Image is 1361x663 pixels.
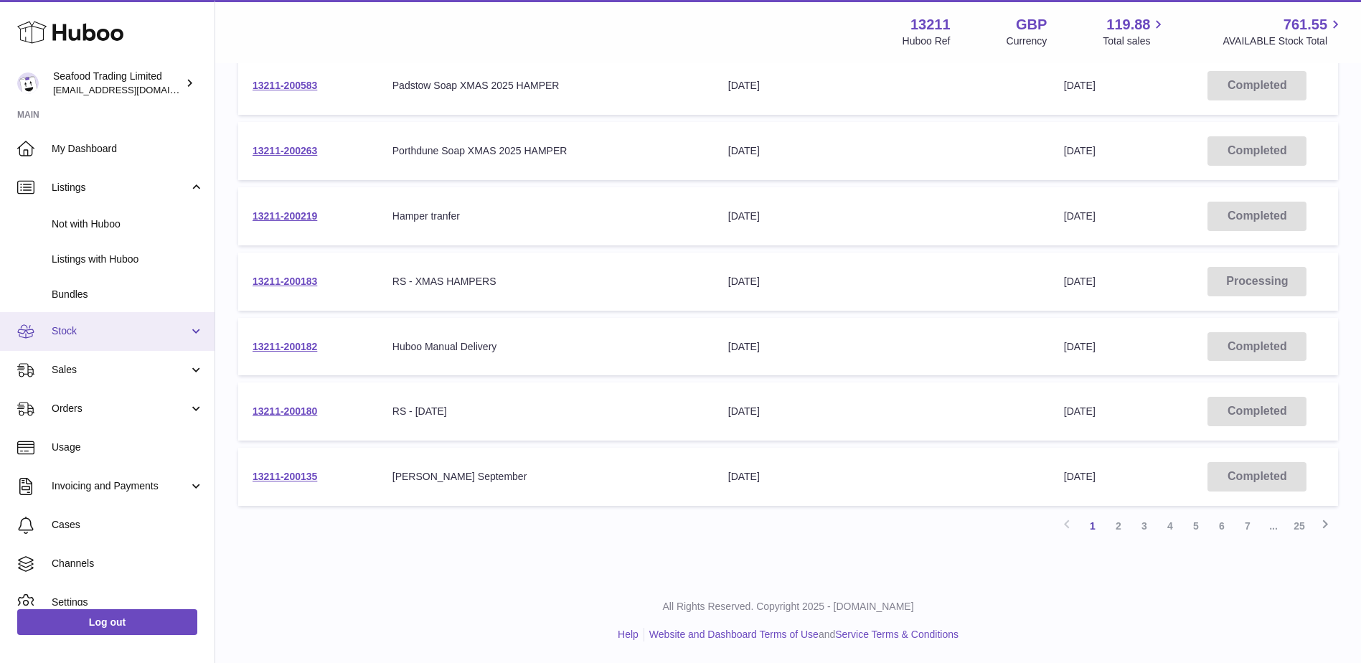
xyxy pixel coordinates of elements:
span: [DATE] [1064,145,1096,156]
span: Not with Huboo [52,217,204,231]
span: [DATE] [1064,276,1096,287]
span: Cases [52,518,204,532]
div: [DATE] [728,144,1035,158]
div: Seafood Trading Limited [53,70,182,97]
div: RS - XMAS HAMPERS [392,275,700,288]
a: 13211-200182 [253,341,317,352]
div: Huboo Ref [903,34,951,48]
span: Orders [52,402,189,415]
span: ... [1261,513,1286,539]
div: Huboo Manual Delivery [392,340,700,354]
a: 13211-200219 [253,210,317,222]
div: [DATE] [728,340,1035,354]
a: Website and Dashboard Terms of Use [649,629,819,640]
span: 119.88 [1106,15,1150,34]
span: [EMAIL_ADDRESS][DOMAIN_NAME] [53,84,211,95]
span: [DATE] [1064,210,1096,222]
img: online@rickstein.com [17,72,39,94]
a: Help [618,629,639,640]
a: 13211-200183 [253,276,317,287]
div: [DATE] [728,405,1035,418]
div: [PERSON_NAME] September [392,470,700,484]
span: [DATE] [1064,80,1096,91]
p: All Rights Reserved. Copyright 2025 - [DOMAIN_NAME] [227,600,1350,613]
span: Channels [52,557,204,570]
a: 13211-200263 [253,145,317,156]
a: 761.55 AVAILABLE Stock Total [1223,15,1344,48]
a: 7 [1235,513,1261,539]
div: Porthdune Soap XMAS 2025 HAMPER [392,144,700,158]
div: Currency [1007,34,1047,48]
div: [DATE] [728,210,1035,223]
span: Bundles [52,288,204,301]
span: Sales [52,363,189,377]
a: 5 [1183,513,1209,539]
span: [DATE] [1064,405,1096,417]
a: 3 [1131,513,1157,539]
strong: 13211 [910,15,951,34]
a: 13211-200583 [253,80,317,91]
a: Log out [17,609,197,635]
span: My Dashboard [52,142,204,156]
a: Service Terms & Conditions [835,629,959,640]
div: RS - [DATE] [392,405,700,418]
li: and [644,628,959,641]
span: Usage [52,441,204,454]
span: Settings [52,596,204,609]
span: Invoicing and Payments [52,479,189,493]
span: [DATE] [1064,341,1096,352]
span: [DATE] [1064,471,1096,482]
span: AVAILABLE Stock Total [1223,34,1344,48]
span: Listings with Huboo [52,253,204,266]
div: Hamper tranfer [392,210,700,223]
strong: GBP [1016,15,1047,34]
span: Stock [52,324,189,338]
span: 761.55 [1284,15,1327,34]
a: 13211-200135 [253,471,317,482]
a: 25 [1286,513,1312,539]
a: 6 [1209,513,1235,539]
div: [DATE] [728,275,1035,288]
a: 13211-200180 [253,405,317,417]
a: 2 [1106,513,1131,539]
div: [DATE] [728,79,1035,93]
a: 1 [1080,513,1106,539]
span: Total sales [1103,34,1167,48]
span: Listings [52,181,189,194]
a: 119.88 Total sales [1103,15,1167,48]
a: 4 [1157,513,1183,539]
div: Padstow Soap XMAS 2025 HAMPER [392,79,700,93]
div: [DATE] [728,470,1035,484]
